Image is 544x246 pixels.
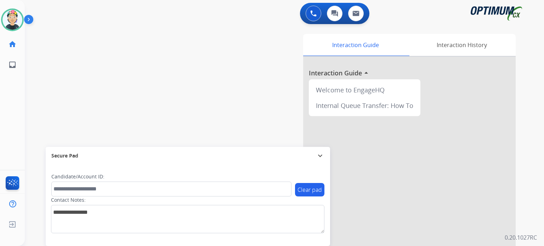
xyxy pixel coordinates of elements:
[312,82,418,98] div: Welcome to EngageHQ
[303,34,408,56] div: Interaction Guide
[2,10,22,30] img: avatar
[51,152,78,159] span: Secure Pad
[316,151,324,160] mat-icon: expand_more
[8,61,17,69] mat-icon: inbox
[295,183,324,196] button: Clear pad
[505,233,537,242] p: 0.20.1027RC
[8,40,17,48] mat-icon: home
[312,98,418,113] div: Internal Queue Transfer: How To
[51,173,104,180] label: Candidate/Account ID:
[51,196,86,204] label: Contact Notes:
[408,34,516,56] div: Interaction History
